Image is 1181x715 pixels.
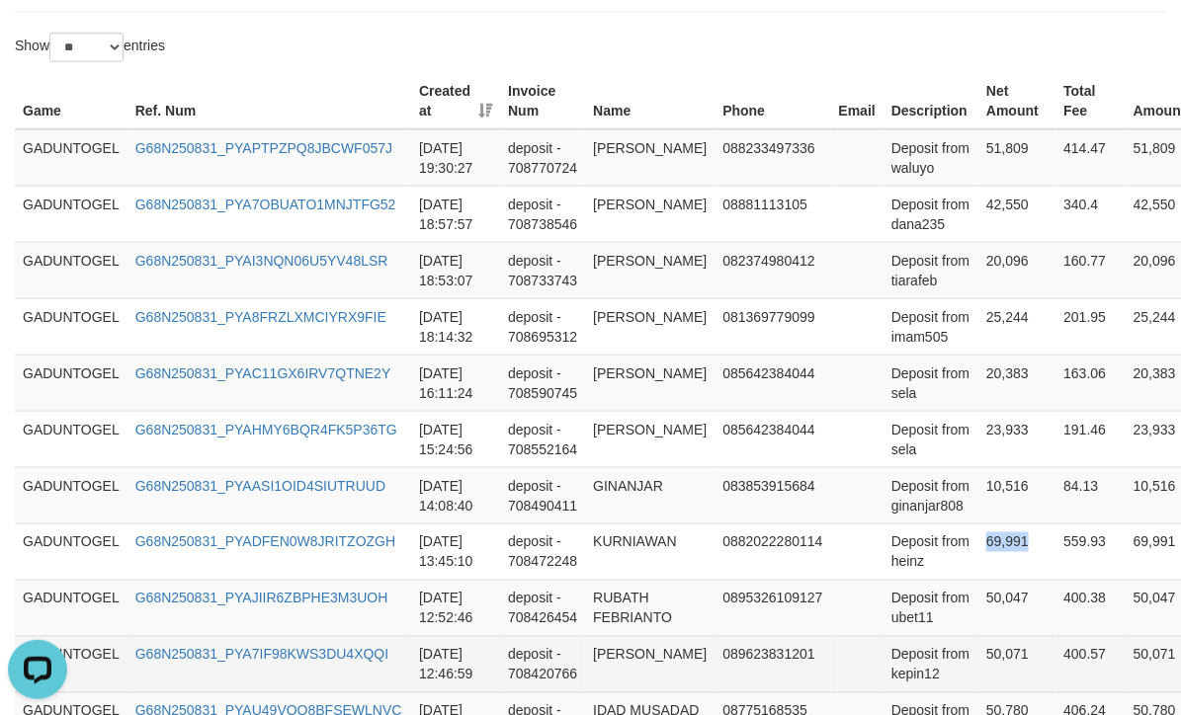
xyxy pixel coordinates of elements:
[978,355,1055,411] td: 20,383
[978,636,1055,692] td: 50,071
[715,73,830,129] th: Phone
[1055,636,1125,692] td: 400.57
[585,355,715,411] td: [PERSON_NAME]
[585,73,715,129] th: Name
[411,242,500,298] td: [DATE] 18:53:07
[884,298,978,355] td: Deposit from imam505
[884,242,978,298] td: Deposit from tiarafeb
[411,129,500,187] td: [DATE] 19:30:27
[978,73,1055,129] th: Net Amount
[500,73,585,129] th: Invoice Num
[978,467,1055,523] td: 10,516
[15,298,127,355] td: GADUNTOGEL
[135,422,397,437] a: G68N250831_PYAHMY6BQR4FK5P36TG
[585,129,715,187] td: [PERSON_NAME]
[715,186,830,242] td: 08881113105
[500,242,585,298] td: deposit - 708733743
[15,242,127,298] td: GADUNTOGEL
[15,523,127,580] td: GADUNTOGEL
[135,253,388,269] a: G68N250831_PYAI3NQN06U5YV48LSR
[500,186,585,242] td: deposit - 708738546
[411,411,500,467] td: [DATE] 15:24:56
[411,355,500,411] td: [DATE] 16:11:24
[715,298,830,355] td: 081369779099
[15,129,127,187] td: GADUNTOGEL
[135,309,386,325] a: G68N250831_PYA8FRZLXMCIYRX9FIE
[585,580,715,636] td: RUBATH FEBRIANTO
[585,298,715,355] td: [PERSON_NAME]
[1055,411,1125,467] td: 191.46
[411,580,500,636] td: [DATE] 12:52:46
[500,636,585,692] td: deposit - 708420766
[585,636,715,692] td: [PERSON_NAME]
[978,523,1055,580] td: 69,991
[585,242,715,298] td: [PERSON_NAME]
[500,298,585,355] td: deposit - 708695312
[884,411,978,467] td: Deposit from sela
[15,411,127,467] td: GADUNTOGEL
[411,186,500,242] td: [DATE] 18:57:57
[135,534,396,550] a: G68N250831_PYADFEN0W8JRITZOZGH
[585,467,715,523] td: GINANJAR
[715,580,830,636] td: 0895326109127
[1055,242,1125,298] td: 160.77
[135,365,391,381] a: G68N250831_PYAC11GX6IRV7QTNE2Y
[978,129,1055,187] td: 51,809
[1055,523,1125,580] td: 559.93
[1055,73,1125,129] th: Total Fee
[1055,580,1125,636] td: 400.38
[15,186,127,242] td: GADUNTOGEL
[500,580,585,636] td: deposit - 708426454
[411,73,500,129] th: Created at: activate to sort column ascending
[411,636,500,692] td: [DATE] 12:46:59
[978,186,1055,242] td: 42,550
[15,73,127,129] th: Game
[500,355,585,411] td: deposit - 708590745
[978,242,1055,298] td: 20,096
[585,186,715,242] td: [PERSON_NAME]
[978,298,1055,355] td: 25,244
[15,33,165,62] label: Show entries
[15,580,127,636] td: GADUNTOGEL
[884,129,978,187] td: Deposit from waluyo
[884,467,978,523] td: Deposit from ginanjar808
[884,636,978,692] td: Deposit from kepin12
[127,73,411,129] th: Ref. Num
[500,129,585,187] td: deposit - 708770724
[831,73,884,129] th: Email
[8,8,67,67] button: Open LiveChat chat widget
[411,523,500,580] td: [DATE] 13:45:10
[411,467,500,523] td: [DATE] 14:08:40
[1055,186,1125,242] td: 340.4
[884,580,978,636] td: Deposit from ubet11
[978,580,1055,636] td: 50,047
[715,411,830,467] td: 085642384044
[500,467,585,523] td: deposit - 708490411
[500,411,585,467] td: deposit - 708552164
[135,591,388,606] a: G68N250831_PYAJIIR6ZBPHE3M3UOH
[15,355,127,411] td: GADUNTOGEL
[15,467,127,523] td: GADUNTOGEL
[884,186,978,242] td: Deposit from dana235
[1055,467,1125,523] td: 84.13
[884,355,978,411] td: Deposit from sela
[715,523,830,580] td: 0882022280114
[135,197,396,212] a: G68N250831_PYA7OBUATO1MNJTFG52
[135,478,385,494] a: G68N250831_PYAASI1OID4SIUTRUUD
[585,523,715,580] td: KURNIAWAN
[49,33,124,62] select: Showentries
[585,411,715,467] td: [PERSON_NAME]
[500,523,585,580] td: deposit - 708472248
[411,298,500,355] td: [DATE] 18:14:32
[135,140,392,156] a: G68N250831_PYAPTPZPQ8JBCWF057J
[1055,298,1125,355] td: 201.95
[1055,355,1125,411] td: 163.06
[715,467,830,523] td: 083853915684
[135,647,389,663] a: G68N250831_PYA7IF98KWS3DU4XQQI
[978,411,1055,467] td: 23,933
[715,355,830,411] td: 085642384044
[884,73,978,129] th: Description
[715,636,830,692] td: 089623831201
[884,523,978,580] td: Deposit from heinz
[1055,129,1125,187] td: 414.47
